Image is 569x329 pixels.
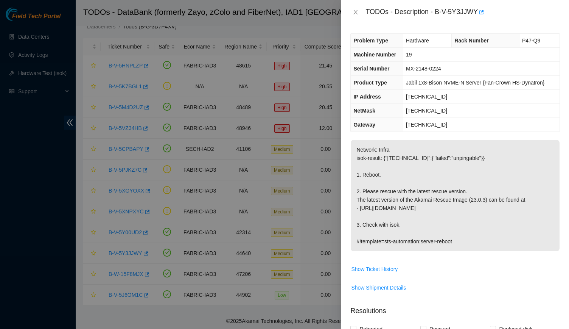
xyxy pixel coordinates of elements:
[454,38,488,44] span: Rack Number
[351,284,406,292] span: Show Shipment Details
[351,282,406,294] button: Show Shipment Details
[351,263,398,275] button: Show Ticket History
[406,38,429,44] span: Hardware
[351,140,560,251] p: Network: Infra isok-result: {"[TECHNICAL_ID]":{"failed":"unpingable"}} 1. Reboot. 2. Please rescu...
[353,66,389,72] span: Serial Number
[406,108,447,114] span: [TECHNICAL_ID]
[351,265,398,273] span: Show Ticket History
[365,6,560,18] div: TODOs - Description - B-V-5Y3JJWY
[353,38,388,44] span: Problem Type
[522,38,540,44] span: P47-Q9
[406,52,412,58] span: 19
[353,108,375,114] span: NetMask
[406,122,447,128] span: [TECHNICAL_ID]
[406,80,544,86] span: Jabil 1x8-Bison NVME-N Server {Fan-Crown HS-Dynatron}
[353,52,396,58] span: Machine Number
[350,9,361,16] button: Close
[353,80,387,86] span: Product Type
[353,122,375,128] span: Gateway
[353,9,359,15] span: close
[353,94,381,100] span: IP Address
[350,300,560,316] p: Resolutions
[406,66,441,72] span: MX-2148-0224
[406,94,447,100] span: [TECHNICAL_ID]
